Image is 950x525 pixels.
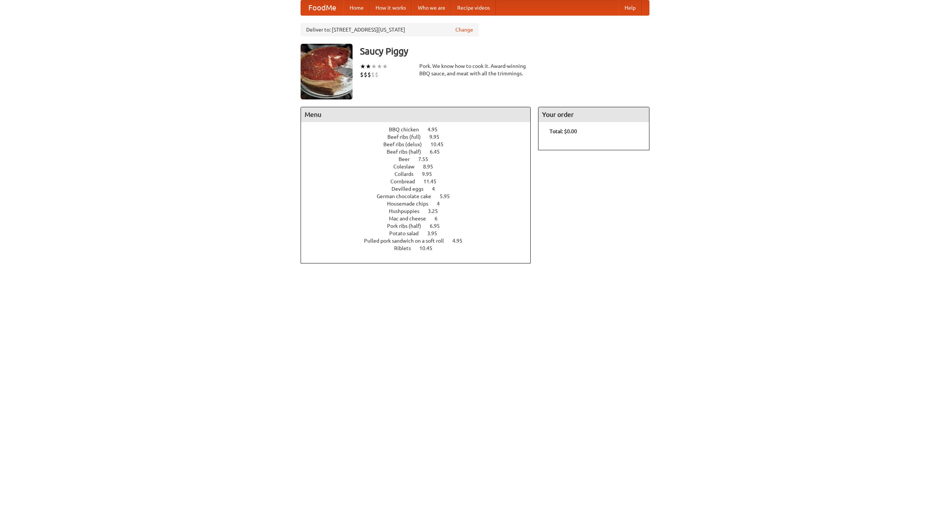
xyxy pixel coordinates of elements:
span: Cornbread [390,178,422,184]
span: Collards [394,171,421,177]
a: BBQ chicken 4.95 [389,127,451,132]
span: Beef ribs (half) [387,149,429,155]
h4: Your order [538,107,649,122]
li: $ [364,70,367,79]
span: 8.95 [423,164,440,170]
a: Home [344,0,370,15]
span: 11.45 [423,178,444,184]
li: ★ [360,62,366,70]
li: $ [371,70,375,79]
span: Housemade chips [387,201,436,207]
a: Beef ribs (full) 9.95 [387,134,453,140]
span: BBQ chicken [389,127,426,132]
a: Pork ribs (half) 6.95 [387,223,453,229]
span: 10.45 [419,245,440,251]
li: $ [360,70,364,79]
span: German chocolate cake [377,193,439,199]
a: Potato salad 3.95 [389,230,451,236]
span: 4.95 [427,127,445,132]
b: Total: $0.00 [550,128,577,134]
span: Coleslaw [393,164,422,170]
span: 7.55 [418,156,436,162]
li: ★ [371,62,377,70]
a: Coleslaw 8.95 [393,164,447,170]
a: Beef ribs (half) 6.45 [387,149,453,155]
a: Devilled eggs 4 [392,186,449,192]
span: 9.95 [422,171,439,177]
a: German chocolate cake 5.95 [377,193,463,199]
a: Mac and cheese 6 [389,216,451,222]
a: Beer 7.55 [399,156,442,162]
li: ★ [382,62,388,70]
span: Beef ribs (delux) [383,141,429,147]
a: Change [455,26,473,33]
span: Pulled pork sandwich on a soft roll [364,238,451,244]
a: Beef ribs (delux) 10.45 [383,141,457,147]
a: Cornbread 11.45 [390,178,450,184]
span: Riblets [394,245,418,251]
span: 6 [435,216,445,222]
span: Hushpuppies [389,208,427,214]
a: FoodMe [301,0,344,15]
span: 6.95 [430,223,447,229]
div: Pork. We know how to cook it. Award-winning BBQ sauce, and meat with all the trimmings. [419,62,531,77]
span: Potato salad [389,230,426,236]
a: Housemade chips 4 [387,201,453,207]
li: $ [375,70,379,79]
li: ★ [366,62,371,70]
a: How it works [370,0,412,15]
li: $ [367,70,371,79]
span: 4 [432,186,442,192]
a: Who we are [412,0,451,15]
h4: Menu [301,107,530,122]
span: 9.95 [429,134,447,140]
span: 4.95 [452,238,470,244]
a: Collards 9.95 [394,171,446,177]
a: Help [619,0,642,15]
span: 5.95 [440,193,457,199]
span: Pork ribs (half) [387,223,429,229]
a: Hushpuppies 3.25 [389,208,452,214]
a: Riblets 10.45 [394,245,446,251]
span: Beer [399,156,417,162]
span: Mac and cheese [389,216,433,222]
span: 3.95 [427,230,445,236]
span: 6.45 [430,149,447,155]
div: Deliver to: [STREET_ADDRESS][US_STATE] [301,23,479,36]
span: 4 [437,201,447,207]
img: angular.jpg [301,44,353,99]
a: Recipe videos [451,0,496,15]
a: Pulled pork sandwich on a soft roll 4.95 [364,238,476,244]
span: 10.45 [430,141,451,147]
li: ★ [377,62,382,70]
span: Beef ribs (full) [387,134,428,140]
h3: Saucy Piggy [360,44,649,59]
span: 3.25 [428,208,445,214]
span: Devilled eggs [392,186,431,192]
